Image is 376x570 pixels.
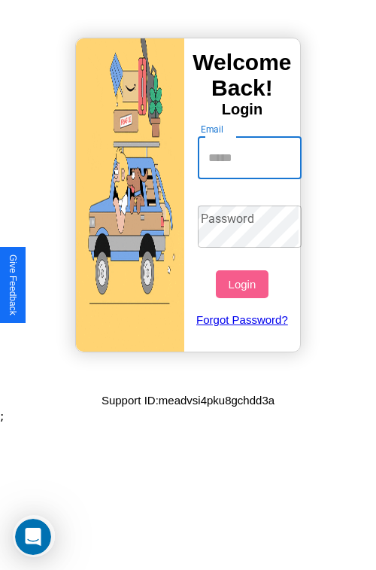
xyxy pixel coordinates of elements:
label: Email [201,123,224,136]
div: Open Intercom Messenger [6,6,280,47]
h4: Login [184,101,300,118]
a: Forgot Password? [190,298,295,341]
p: Support ID: meadvsi4pku8gchdd3a [102,390,274,410]
h3: Welcome Back! [184,50,300,101]
button: Login [216,270,268,298]
iframe: Intercom live chat [15,519,51,555]
img: gif [76,38,184,352]
iframe: Intercom live chat discovery launcher [13,515,55,557]
div: Give Feedback [8,255,18,315]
